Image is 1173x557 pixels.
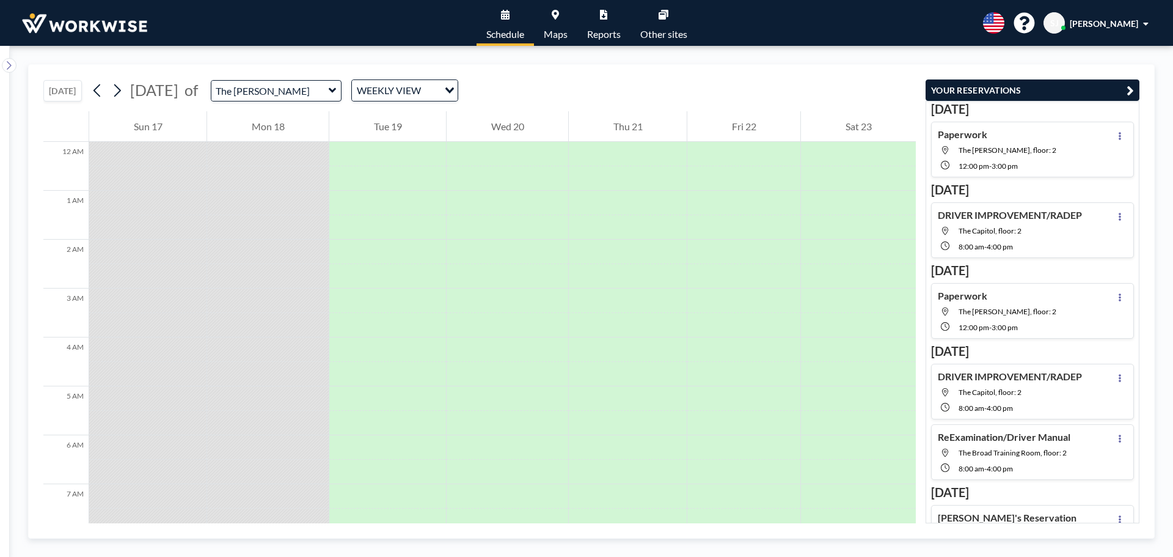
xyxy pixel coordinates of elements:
span: [PERSON_NAME] [1070,18,1138,29]
div: 7 AM [43,484,89,533]
span: Reports [587,29,621,39]
h3: [DATE] [931,263,1134,278]
input: The James [211,81,329,101]
div: 1 AM [43,191,89,240]
span: - [989,323,992,332]
span: The Broad Training Room, floor: 2 [959,448,1067,457]
button: [DATE] [43,80,82,101]
span: The James, floor: 2 [959,146,1056,155]
span: The Capitol, floor: 2 [959,388,1021,397]
div: Fri 22 [687,111,800,142]
div: Mon 18 [207,111,329,142]
span: of [185,81,198,100]
h4: Paperwork [938,290,987,302]
div: Search for option [352,80,458,101]
span: - [984,464,987,473]
h3: [DATE] [931,485,1134,500]
div: 12 AM [43,142,89,191]
div: Wed 20 [447,111,568,142]
span: WEEKLY VIEW [354,83,423,98]
span: - [989,161,992,171]
span: 12:00 PM [959,161,989,171]
span: 4:00 PM [987,464,1013,473]
span: [DATE] [130,81,178,99]
div: 5 AM [43,386,89,435]
span: Maps [544,29,568,39]
h3: [DATE] [931,344,1134,359]
div: Thu 21 [569,111,687,142]
div: 6 AM [43,435,89,484]
h4: ReExamination/Driver Manual [938,431,1070,443]
span: 12:00 PM [959,323,989,332]
h4: DRIVER IMPROVEMENT/RADEP [938,209,1082,221]
span: SJ [1050,18,1059,29]
h3: [DATE] [931,182,1134,197]
h4: Paperwork [938,128,987,141]
h3: [DATE] [931,101,1134,117]
span: 8:00 AM [959,242,984,251]
span: Schedule [486,29,524,39]
h4: [PERSON_NAME]'s Reservation [938,512,1076,524]
div: 2 AM [43,240,89,289]
input: Search for option [425,83,437,98]
span: Other sites [640,29,687,39]
span: - [984,404,987,413]
div: Sat 23 [801,111,916,142]
span: - [984,242,987,251]
span: 8:00 AM [959,464,984,473]
div: 4 AM [43,338,89,386]
div: 3 AM [43,289,89,338]
span: The Capitol, floor: 2 [959,226,1021,235]
span: 3:00 PM [992,161,1018,171]
span: 4:00 PM [987,242,1013,251]
div: Tue 19 [329,111,446,142]
span: 8:00 AM [959,404,984,413]
button: YOUR RESERVATIONS [926,79,1139,101]
img: organization-logo [20,11,150,35]
div: Sun 17 [89,111,206,142]
span: 3:00 PM [992,323,1018,332]
h4: DRIVER IMPROVEMENT/RADEP [938,371,1082,383]
span: The James, floor: 2 [959,307,1056,316]
span: 4:00 PM [987,404,1013,413]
